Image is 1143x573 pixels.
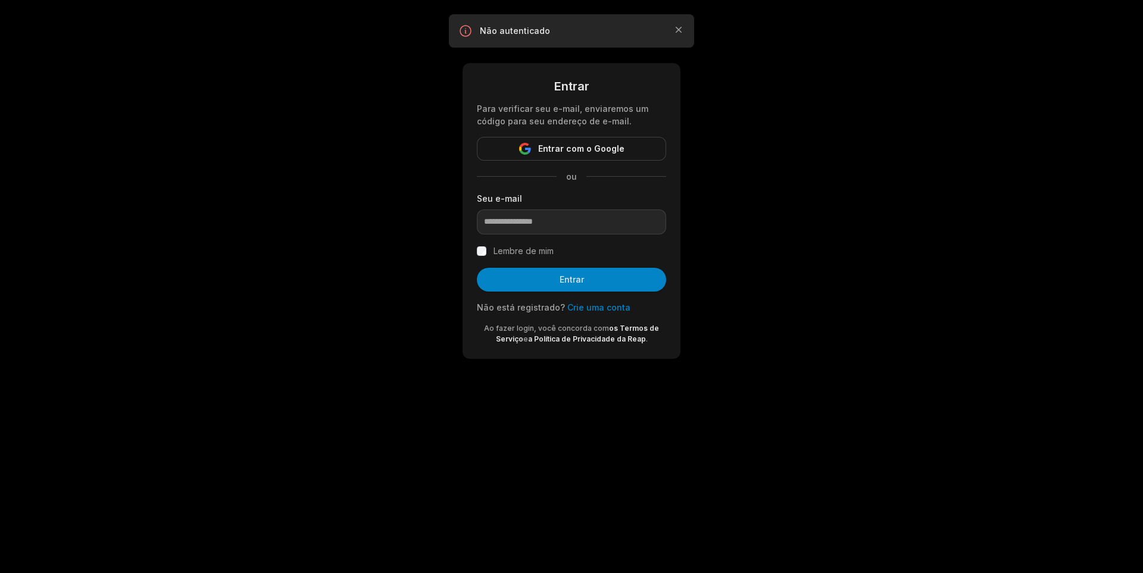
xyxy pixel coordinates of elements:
font: e [523,334,528,343]
button: Entrar [477,268,666,292]
font: Entrar com o Google [538,143,624,154]
font: Não está registrado? [477,302,565,312]
font: Lembre de mim [494,246,554,256]
font: Ao fazer login, você concorda com [484,324,609,333]
font: Não autenticado [480,26,550,36]
button: Entrar com o Google [477,137,666,161]
font: Entrar [554,79,589,93]
a: Crie uma conta [567,302,630,312]
font: ou [566,171,577,181]
font: . [646,334,648,343]
font: Para verificar seu e-mail, enviaremos um código para seu endereço de e-mail. [477,104,648,126]
font: Seu e-mail [477,193,522,203]
font: Entrar [560,274,584,284]
a: os Termos de Serviço [496,324,660,343]
a: a Política de Privacidade da Reap [528,334,646,343]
